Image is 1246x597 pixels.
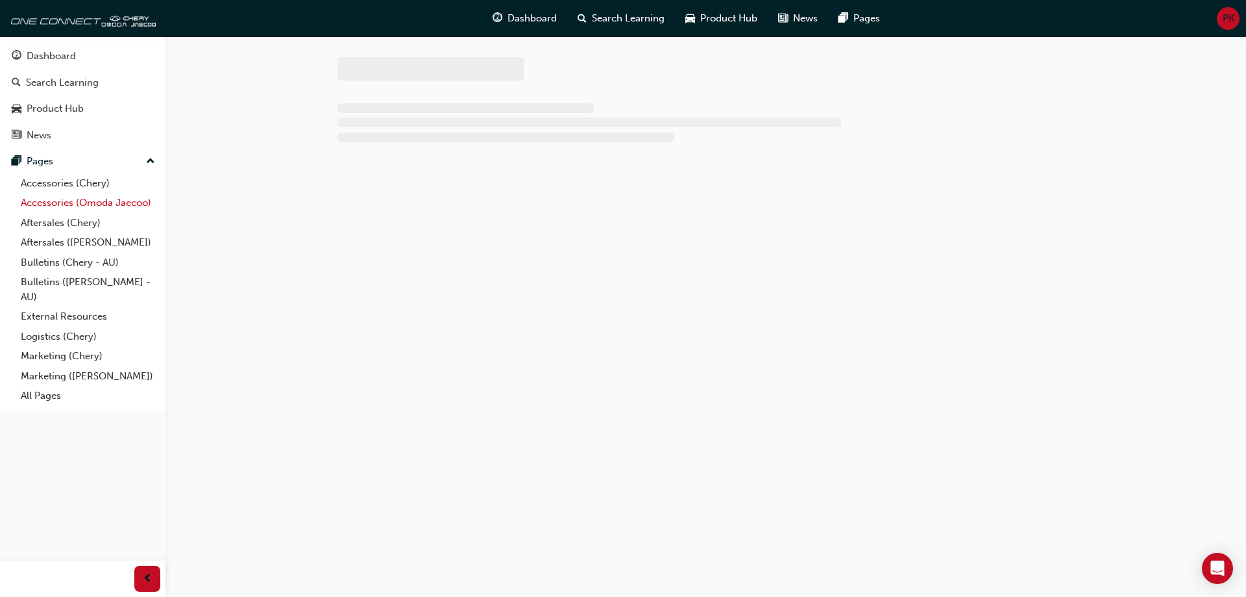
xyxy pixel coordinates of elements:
span: search-icon [578,10,587,27]
a: search-iconSearch Learning [567,5,675,32]
span: car-icon [12,103,21,115]
a: Aftersales ([PERSON_NAME]) [16,233,160,253]
span: news-icon [778,10,788,27]
div: Pages [27,154,53,169]
span: pages-icon [12,156,21,168]
img: oneconnect [6,5,156,31]
a: External Resources [16,307,160,327]
a: guage-iconDashboard [482,5,567,32]
span: up-icon [146,153,155,170]
a: All Pages [16,386,160,406]
span: Product Hub [700,11,757,26]
a: Marketing ([PERSON_NAME]) [16,366,160,387]
div: Product Hub [27,101,84,116]
a: News [5,123,160,147]
a: Logistics (Chery) [16,327,160,347]
div: Search Learning [26,75,99,90]
button: DashboardSearch LearningProduct HubNews [5,42,160,149]
span: guage-icon [12,51,21,62]
a: Accessories (Omoda Jaecoo) [16,193,160,213]
span: PK [1223,11,1234,26]
span: Pages [853,11,880,26]
span: Dashboard [507,11,557,26]
a: Accessories (Chery) [16,173,160,194]
a: Aftersales (Chery) [16,213,160,233]
a: Search Learning [5,71,160,95]
button: PK [1217,7,1240,30]
a: Marketing (Chery) [16,346,160,366]
a: news-iconNews [768,5,828,32]
button: Pages [5,149,160,173]
span: Search Learning [592,11,665,26]
a: Product Hub [5,97,160,121]
span: prev-icon [143,571,153,587]
div: News [27,128,51,143]
a: car-iconProduct Hub [675,5,768,32]
a: pages-iconPages [828,5,890,32]
span: car-icon [685,10,695,27]
div: Dashboard [27,49,76,64]
span: search-icon [12,77,21,89]
div: Open Intercom Messenger [1202,553,1233,584]
span: pages-icon [838,10,848,27]
span: news-icon [12,130,21,142]
span: guage-icon [493,10,502,27]
a: Bulletins (Chery - AU) [16,253,160,273]
a: Dashboard [5,44,160,68]
a: Bulletins ([PERSON_NAME] - AU) [16,272,160,307]
span: News [793,11,818,26]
